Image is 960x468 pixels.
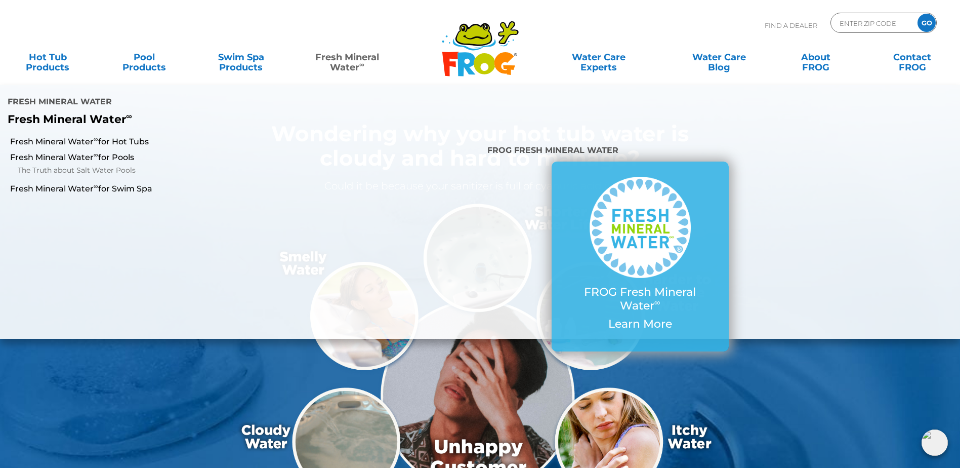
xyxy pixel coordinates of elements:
a: Fresh Mineral Water∞for Swim Spa [10,183,320,194]
a: Water CareExperts [538,47,660,67]
a: PoolProducts [107,47,182,67]
a: Fresh Mineral Water∞for Pools [10,152,320,163]
a: Fresh Mineral Water∞for Hot Tubs [10,136,320,147]
h4: FROG Fresh Mineral Water [487,141,792,162]
a: The Truth about Salt Water Pools [18,165,320,177]
sup: ∞ [94,151,98,159]
img: openIcon [922,430,948,456]
p: Find A Dealer [765,13,817,38]
a: Water CareBlog [681,47,757,67]
a: FROG Fresh Mineral Water∞ Learn More [572,177,708,336]
sup: ∞ [94,135,98,143]
a: Fresh MineralWater∞ [300,47,394,67]
input: Zip Code Form [839,16,907,30]
a: AboutFROG [778,47,853,67]
p: Fresh Mineral Water [8,113,392,126]
sup: ∞ [359,60,364,68]
input: GO [917,14,936,32]
sup: ∞ [126,111,132,121]
a: ContactFROG [874,47,950,67]
p: Learn More [572,318,708,331]
a: Swim SpaProducts [203,47,279,67]
sup: ∞ [654,297,660,307]
a: Hot TubProducts [10,47,86,67]
p: FROG Fresh Mineral Water [572,286,708,313]
h4: Fresh Mineral Water [8,93,392,113]
sup: ∞ [94,182,98,190]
